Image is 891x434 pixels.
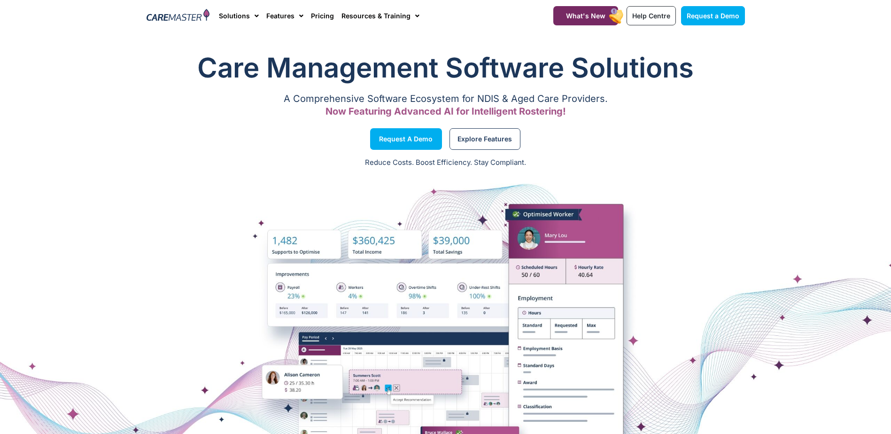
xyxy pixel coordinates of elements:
img: CareMaster Logo [147,9,210,23]
a: Request a Demo [681,6,745,25]
p: A Comprehensive Software Ecosystem for NDIS & Aged Care Providers. [147,96,745,102]
a: Request a Demo [370,128,442,150]
a: Help Centre [627,6,676,25]
a: Explore Features [449,128,520,150]
span: Request a Demo [379,137,433,141]
span: Explore Features [457,137,512,141]
span: What's New [566,12,605,20]
span: Now Featuring Advanced AI for Intelligent Rostering! [325,106,566,117]
h1: Care Management Software Solutions [147,49,745,86]
span: Help Centre [632,12,670,20]
a: What's New [553,6,618,25]
span: Request a Demo [687,12,739,20]
p: Reduce Costs. Boost Efficiency. Stay Compliant. [6,157,885,168]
